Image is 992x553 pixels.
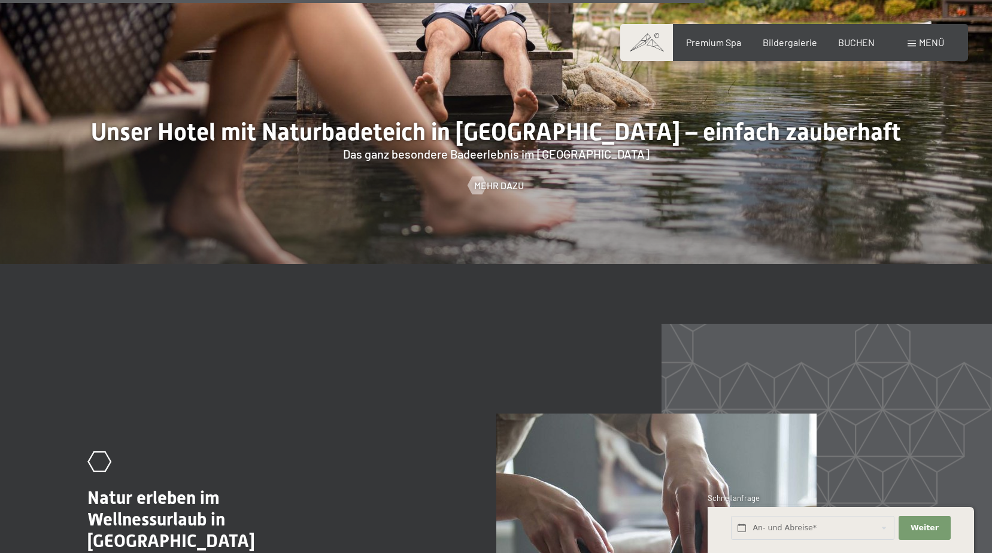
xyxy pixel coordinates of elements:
span: Mehr dazu [474,179,524,192]
span: Menü [919,37,944,48]
a: Bildergalerie [763,37,817,48]
span: Schnellanfrage [708,493,760,503]
a: Premium Spa [686,37,741,48]
span: Weiter [911,522,939,533]
button: Weiter [899,516,950,540]
a: BUCHEN [838,37,875,48]
span: Natur erleben im Wellnessurlaub in [GEOGRAPHIC_DATA] [87,487,255,551]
